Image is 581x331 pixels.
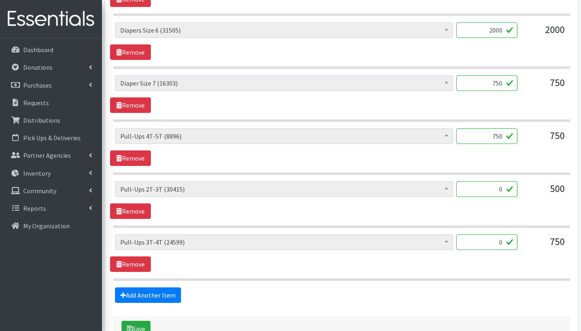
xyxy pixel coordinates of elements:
a: Remove [110,44,151,60]
div: 2000 [524,22,565,44]
span: Diapers Size 6 (31505) [115,22,453,38]
p: My Organization [23,222,70,230]
div: 750 [524,75,565,97]
p: Reports [23,204,46,212]
a: Donations [3,59,99,75]
span: Pull-Ups 4T-5T (8896) [120,130,448,142]
a: Purchases [3,77,99,93]
div: 750 [524,128,565,150]
a: Pick Ups & Deliveries [3,130,99,146]
a: Partner Agencies [3,147,99,163]
span: Pull-Ups 2T-3T (30415) [115,181,453,197]
p: Donations [23,63,53,71]
p: Pick Ups & Deliveries [23,134,81,142]
a: Add Another Item [115,287,181,303]
a: Community [3,183,99,199]
img: HumanEssentials [3,5,99,33]
span: Diaper Size 7 (16303) [120,77,448,89]
a: Remove [110,203,151,219]
input: Quantity [456,22,517,38]
span: Pull-Ups 3T-4T (24599) [120,236,448,248]
div: 750 [524,234,565,256]
a: Remove [110,256,151,272]
a: Inventory [3,165,99,181]
input: Quantity [456,234,517,250]
p: Purchases [23,81,52,89]
p: Requests [23,99,49,107]
span: Diaper Size 7 (16303) [115,75,453,91]
a: Reports [3,200,99,216]
span: Pull-Ups 2T-3T (30415) [120,183,448,195]
a: Remove [110,97,151,113]
input: Quantity [456,128,517,144]
p: Distributions [23,116,60,124]
a: Requests [3,95,99,111]
a: Dashboard [3,42,99,58]
a: My Organization [3,218,99,234]
a: Distributions [3,112,99,128]
span: Diapers Size 6 (31505) [120,24,448,36]
p: Dashboard [23,46,53,54]
p: Partner Agencies [23,151,71,159]
p: Inventory [23,169,51,177]
a: Remove [110,150,151,166]
p: Community [23,187,56,195]
div: 500 [524,181,565,203]
span: Pull-Ups 3T-4T (24599) [115,234,453,250]
input: Quantity [456,75,517,91]
input: Quantity [456,181,517,197]
span: Pull-Ups 4T-5T (8896) [115,128,453,144]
